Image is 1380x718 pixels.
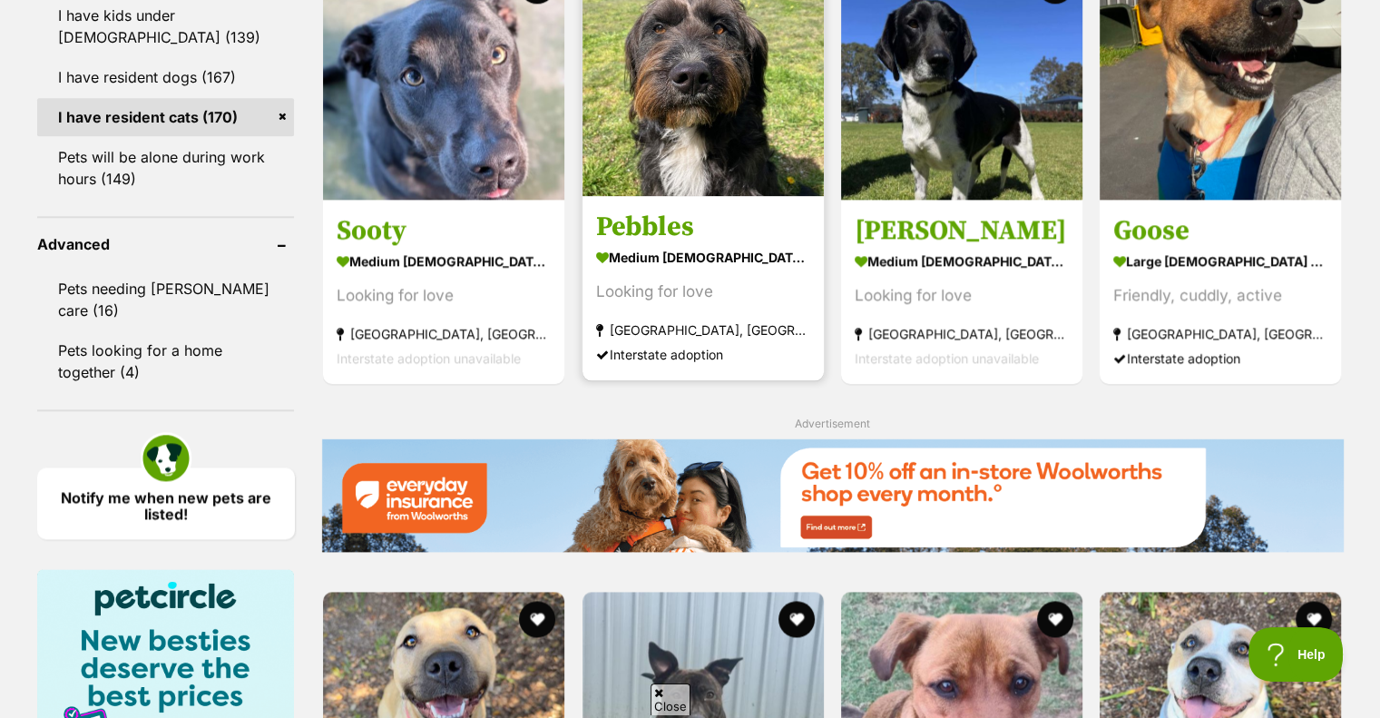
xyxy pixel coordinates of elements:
div: Looking for love [337,283,551,308]
header: Advanced [37,236,295,252]
a: Everyday Insurance promotional banner [321,438,1343,556]
button: favourite [778,601,815,637]
span: Interstate adoption unavailable [337,350,521,366]
span: Interstate adoption unavailable [855,350,1039,366]
strong: [GEOGRAPHIC_DATA], [GEOGRAPHIC_DATA] [855,321,1069,346]
strong: medium [DEMOGRAPHIC_DATA] Dog [855,248,1069,274]
a: I have resident cats (170) [37,98,295,136]
strong: medium [DEMOGRAPHIC_DATA] Dog [337,248,551,274]
strong: [GEOGRAPHIC_DATA], [GEOGRAPHIC_DATA] [337,321,551,346]
div: Friendly, cuddly, active [1113,283,1327,308]
a: Notify me when new pets are listed! [37,467,295,539]
h3: [PERSON_NAME] [855,213,1069,248]
strong: medium [DEMOGRAPHIC_DATA] Dog [596,244,810,270]
span: Close [651,684,690,715]
img: Everyday Insurance promotional banner [321,438,1343,552]
a: [PERSON_NAME] medium [DEMOGRAPHIC_DATA] Dog Looking for love [GEOGRAPHIC_DATA], [GEOGRAPHIC_DATA]... [841,200,1082,384]
a: Pets needing [PERSON_NAME] care (16) [37,270,295,329]
a: Pets will be alone during work hours (149) [37,138,295,198]
h3: Sooty [337,213,551,248]
button: favourite [1297,601,1333,637]
strong: [GEOGRAPHIC_DATA], [GEOGRAPHIC_DATA] [596,318,810,342]
div: Interstate adoption [596,342,810,367]
a: Pets looking for a home together (4) [37,331,295,391]
h3: Goose [1113,213,1327,248]
strong: [GEOGRAPHIC_DATA], [GEOGRAPHIC_DATA] [1113,321,1327,346]
a: I have resident dogs (167) [37,58,295,96]
div: Looking for love [596,280,810,304]
h3: Pebbles [596,210,810,244]
button: favourite [1037,601,1073,637]
a: Pebbles medium [DEMOGRAPHIC_DATA] Dog Looking for love [GEOGRAPHIC_DATA], [GEOGRAPHIC_DATA] Inter... [582,196,824,380]
button: favourite [520,601,556,637]
strong: large [DEMOGRAPHIC_DATA] Dog [1113,248,1327,274]
iframe: Help Scout Beacon - Open [1248,627,1344,682]
a: Sooty medium [DEMOGRAPHIC_DATA] Dog Looking for love [GEOGRAPHIC_DATA], [GEOGRAPHIC_DATA] Interst... [323,200,564,384]
div: Looking for love [855,283,1069,308]
span: Advertisement [795,417,870,430]
a: Goose large [DEMOGRAPHIC_DATA] Dog Friendly, cuddly, active [GEOGRAPHIC_DATA], [GEOGRAPHIC_DATA] ... [1100,200,1341,384]
div: Interstate adoption [1113,346,1327,370]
